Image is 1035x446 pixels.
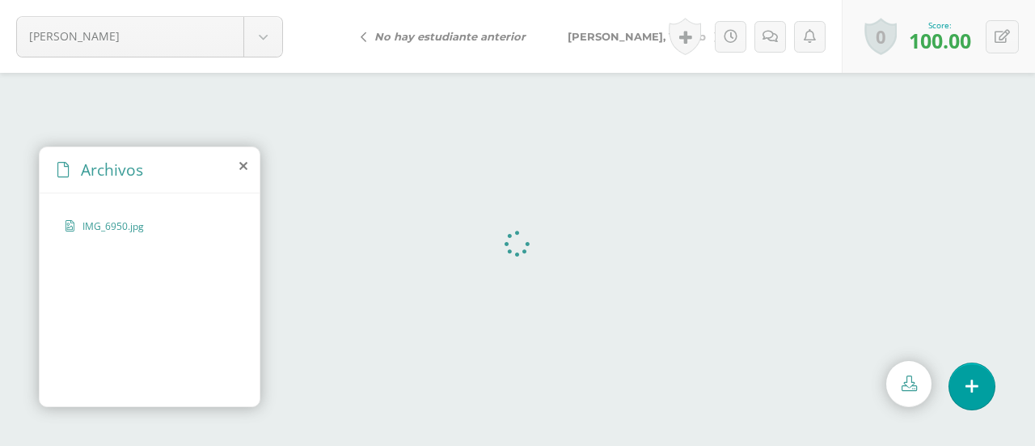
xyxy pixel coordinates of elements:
[82,219,215,233] span: IMG_6950.jpg
[909,19,971,31] div: Score:
[348,17,547,56] a: No hay estudiante anterior
[374,30,526,43] i: No hay estudiante anterior
[29,17,223,55] span: [PERSON_NAME]
[17,17,282,57] a: [PERSON_NAME]
[864,18,897,55] a: 0
[547,17,733,56] a: [PERSON_NAME], Yeicob
[568,30,706,43] span: [PERSON_NAME], Yeicob
[81,159,143,181] span: Archivos
[239,159,247,172] i: close
[909,27,971,54] span: 100.00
